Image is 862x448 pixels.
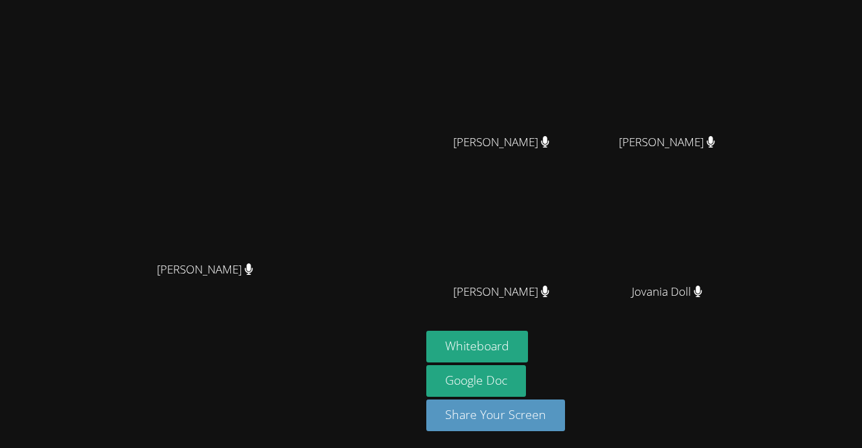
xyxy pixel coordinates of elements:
span: [PERSON_NAME] [619,133,715,152]
span: Jovania Doll [632,282,702,302]
span: [PERSON_NAME] [157,260,253,280]
button: Whiteboard [426,331,528,362]
span: [PERSON_NAME] [453,282,550,302]
span: [PERSON_NAME] [453,133,550,152]
button: Share Your Screen [426,399,565,431]
a: Google Doc [426,365,526,397]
